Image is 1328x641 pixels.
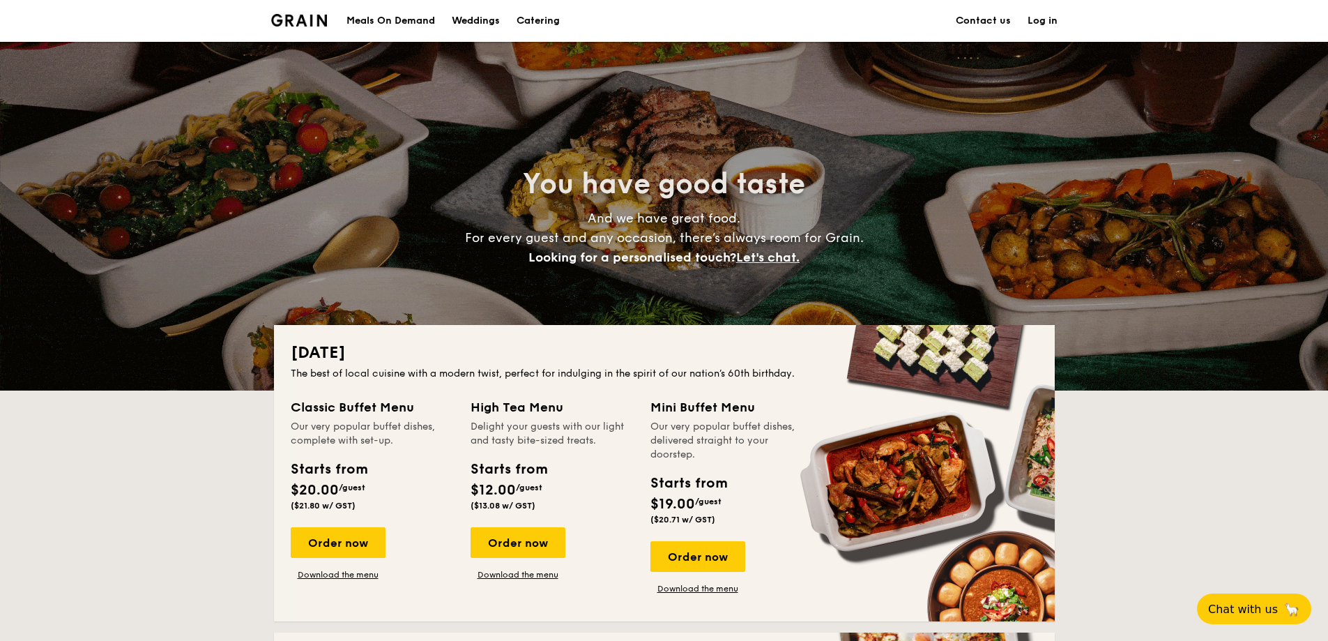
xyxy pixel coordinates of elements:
span: /guest [516,483,542,492]
span: Let's chat. [736,250,800,265]
div: Delight your guests with our light and tasty bite-sized treats. [471,420,634,448]
span: $20.00 [291,482,339,499]
button: Chat with us🦙 [1197,594,1311,624]
div: Mini Buffet Menu [650,398,814,417]
a: Logotype [271,14,328,27]
div: High Tea Menu [471,398,634,417]
div: Starts from [471,459,547,480]
span: $19.00 [650,496,695,513]
span: /guest [695,497,722,506]
span: Chat with us [1208,603,1278,616]
div: Our very popular buffet dishes, complete with set-up. [291,420,454,448]
h2: [DATE] [291,342,1038,364]
span: ($20.71 w/ GST) [650,515,715,525]
div: Our very popular buffet dishes, delivered straight to your doorstep. [650,420,814,462]
span: /guest [339,483,365,492]
div: Order now [471,527,565,558]
div: Order now [291,527,386,558]
a: Download the menu [291,569,386,580]
div: Classic Buffet Menu [291,398,454,417]
div: Starts from [291,459,367,480]
div: Order now [650,541,745,572]
span: ($13.08 w/ GST) [471,501,535,511]
a: Download the menu [471,569,565,580]
span: ($21.80 w/ GST) [291,501,356,511]
img: Grain [271,14,328,27]
div: Starts from [650,473,726,494]
span: 🦙 [1283,601,1300,617]
span: $12.00 [471,482,516,499]
div: The best of local cuisine with a modern twist, perfect for indulging in the spirit of our nation’... [291,367,1038,381]
a: Download the menu [650,583,745,594]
